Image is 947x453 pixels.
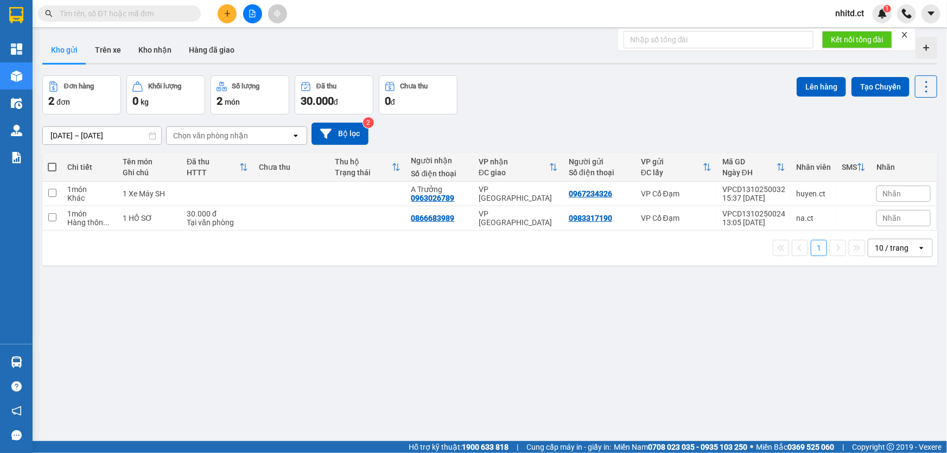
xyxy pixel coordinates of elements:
button: Trên xe [86,37,130,63]
input: Tìm tên, số ĐT hoặc mã đơn [60,8,188,20]
div: A Trưởng [411,185,468,194]
span: 0 [132,94,138,107]
span: question-circle [11,381,22,392]
div: VP Cổ Đạm [641,214,711,222]
span: Nhãn [882,214,901,222]
span: nhitd.ct [827,7,873,20]
button: Chưa thu0đ [379,75,457,114]
div: Người nhận [411,156,468,165]
div: Hàng thông thường [67,218,112,227]
div: Thu hộ [335,157,391,166]
img: warehouse-icon [11,356,22,368]
div: HTTT [187,168,239,177]
div: Số lượng [232,82,260,90]
strong: 0708 023 035 - 0935 103 250 [648,443,747,451]
div: 13:05 [DATE] [722,218,785,227]
div: huyen.ct [796,189,831,198]
span: Miền Bắc [756,441,834,453]
button: Bộ lọc [312,123,368,145]
button: 1 [811,240,827,256]
span: caret-down [926,9,936,18]
div: 1 Xe Máy SH [123,189,176,198]
div: VP Cổ Đạm [641,189,711,198]
sup: 1 [884,5,891,12]
div: ĐC giao [479,168,549,177]
th: Toggle SortBy [836,153,871,182]
img: warehouse-icon [11,98,22,109]
div: Chi tiết [67,163,112,171]
div: 10 / trang [875,243,908,253]
span: notification [11,406,22,416]
img: logo-vxr [9,7,23,23]
span: đơn [56,98,70,106]
span: file-add [249,10,256,17]
div: Đã thu [187,157,239,166]
span: 2 [48,94,54,107]
input: Nhập số tổng đài [624,31,813,48]
div: Số điện thoại [411,169,468,178]
div: Chưa thu [401,82,428,90]
span: món [225,98,240,106]
div: Ngày ĐH [722,168,777,177]
span: Hỗ trợ kỹ thuật: [409,441,509,453]
th: Toggle SortBy [181,153,253,182]
div: Mã GD [722,157,777,166]
button: plus [218,4,237,23]
span: Miền Nam [614,441,747,453]
div: 1 HỒ SƠ [123,214,176,222]
div: Chọn văn phòng nhận [173,130,248,141]
div: Tạo kho hàng mới [916,37,937,59]
img: solution-icon [11,152,22,163]
button: aim [268,4,287,23]
span: 30.000 [301,94,334,107]
div: 0963026789 [411,194,455,202]
div: VPCD1310250032 [722,185,785,194]
div: Tên món [123,157,176,166]
span: 0 [385,94,391,107]
button: Khối lượng0kg [126,75,205,114]
img: icon-new-feature [878,9,887,18]
span: aim [274,10,281,17]
div: VP gửi [641,157,703,166]
span: kg [141,98,149,106]
span: ... [103,218,110,227]
svg: open [917,244,926,252]
img: warehouse-icon [11,71,22,82]
div: Khối lượng [148,82,181,90]
span: message [11,430,22,441]
img: phone-icon [902,9,912,18]
button: Kết nối tổng đài [822,31,892,48]
button: Đã thu30.000đ [295,75,373,114]
div: Tại văn phòng [187,218,248,227]
span: plus [224,10,231,17]
img: dashboard-icon [11,43,22,55]
div: 1 món [67,185,112,194]
div: ĐC lấy [641,168,703,177]
button: file-add [243,4,262,23]
div: Đơn hàng [64,82,94,90]
div: Người gửi [569,157,630,166]
strong: 1900 633 818 [462,443,509,451]
div: na.ct [796,214,831,222]
strong: 0369 525 060 [787,443,834,451]
input: Select a date range. [43,127,161,144]
span: Nhãn [882,189,901,198]
svg: open [291,131,300,140]
div: Đã thu [316,82,336,90]
img: warehouse-icon [11,125,22,136]
div: 30.000 đ [187,209,248,218]
span: Kết nối tổng đài [831,34,884,46]
div: VP [GEOGRAPHIC_DATA] [479,209,558,227]
button: Số lượng2món [211,75,289,114]
span: 2 [217,94,223,107]
div: VP nhận [479,157,549,166]
span: ⚪️ [750,445,753,449]
span: copyright [887,443,894,451]
button: Lên hàng [797,77,846,97]
span: | [842,441,844,453]
span: close [901,31,908,39]
button: Hàng đã giao [180,37,243,63]
button: Đơn hàng2đơn [42,75,121,114]
span: Cung cấp máy in - giấy in: [526,441,611,453]
div: Số điện thoại [569,168,630,177]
